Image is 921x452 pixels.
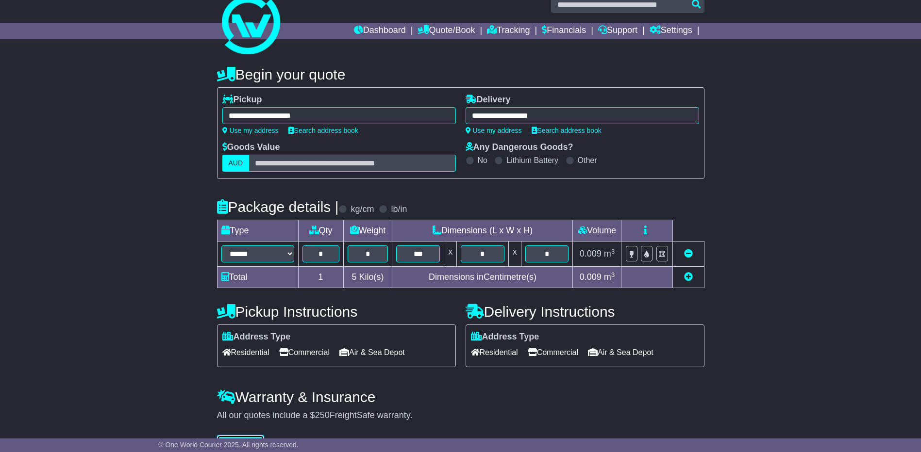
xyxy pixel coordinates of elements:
[588,345,653,360] span: Air & Sea Depot
[351,204,374,215] label: kg/cm
[222,332,291,342] label: Address Type
[466,304,704,320] h4: Delivery Instructions
[684,272,693,282] a: Add new item
[392,220,573,242] td: Dimensions (L x W x H)
[339,345,405,360] span: Air & Sea Depot
[217,304,456,320] h4: Pickup Instructions
[598,23,637,39] a: Support
[471,332,539,342] label: Address Type
[466,142,573,153] label: Any Dangerous Goods?
[288,127,358,134] a: Search address book
[222,142,280,153] label: Goods Value
[466,95,511,105] label: Delivery
[604,249,615,258] span: m
[222,345,269,360] span: Residential
[650,23,692,39] a: Settings
[578,156,597,165] label: Other
[487,23,530,39] a: Tracking
[506,156,558,165] label: Lithium Battery
[684,249,693,258] a: Remove this item
[343,220,392,242] td: Weight
[315,410,330,420] span: 250
[418,23,475,39] a: Quote/Book
[611,248,615,255] sup: 3
[354,23,406,39] a: Dashboard
[466,127,522,134] a: Use my address
[222,155,250,172] label: AUD
[343,267,392,288] td: Kilo(s)
[217,199,339,215] h4: Package details |
[471,345,518,360] span: Residential
[279,345,330,360] span: Commercial
[391,204,407,215] label: lb/in
[532,127,602,134] a: Search address book
[298,267,343,288] td: 1
[580,249,602,258] span: 0.009
[392,267,573,288] td: Dimensions in Centimetre(s)
[542,23,586,39] a: Financials
[580,272,602,282] span: 0.009
[217,435,265,452] button: Get Quotes
[217,66,704,82] h4: Begin your quote
[444,242,457,267] td: x
[352,272,356,282] span: 5
[573,220,621,242] td: Volume
[508,242,521,267] td: x
[478,156,487,165] label: No
[217,410,704,421] div: All our quotes include a $ FreightSafe warranty.
[222,127,279,134] a: Use my address
[298,220,343,242] td: Qty
[217,220,298,242] td: Type
[604,272,615,282] span: m
[217,267,298,288] td: Total
[217,389,704,405] h4: Warranty & Insurance
[611,271,615,278] sup: 3
[158,441,299,449] span: © One World Courier 2025. All rights reserved.
[528,345,578,360] span: Commercial
[222,95,262,105] label: Pickup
